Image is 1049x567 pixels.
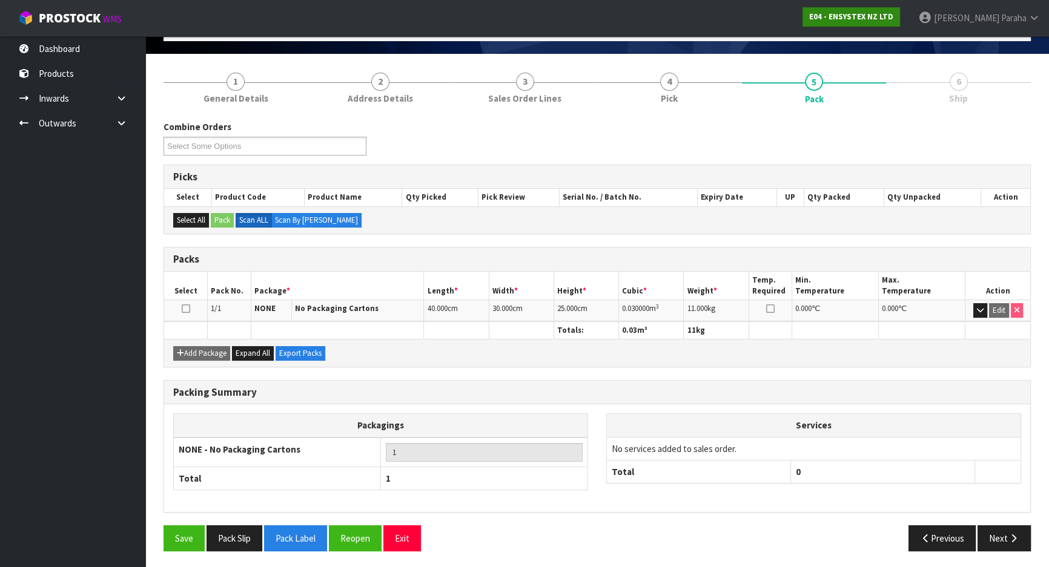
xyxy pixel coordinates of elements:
[607,414,1021,437] th: Services
[164,189,211,206] th: Select
[560,189,698,206] th: Serial No. / Batch No.
[424,272,489,300] th: Length
[174,467,381,490] th: Total
[211,303,221,313] span: 1/1
[424,300,489,321] td: cm
[516,73,534,91] span: 3
[805,73,823,91] span: 5
[174,414,588,438] th: Packagings
[207,525,262,551] button: Pack Slip
[478,189,560,206] th: Pick Review
[295,303,379,313] strong: No Packaging Cartons
[805,93,824,105] span: Pack
[204,92,268,105] span: General Details
[978,525,1031,551] button: Next
[211,189,304,206] th: Product Code
[427,303,447,313] span: 40.000
[489,272,554,300] th: Width
[386,473,391,484] span: 1
[254,303,276,313] strong: NONE
[232,346,274,361] button: Expand All
[488,92,561,105] span: Sales Order Lines
[950,73,968,91] span: 6
[329,525,382,551] button: Reopen
[622,325,637,335] span: 0.03
[227,73,245,91] span: 1
[554,272,618,300] th: Height
[607,437,1021,460] td: No services added to sales order.
[236,348,270,358] span: Expand All
[802,7,900,27] a: E04 - ENSYSTEX NZ LTD
[557,303,577,313] span: 25.000
[164,272,208,300] th: Select
[173,213,209,228] button: Select All
[402,189,478,206] th: Qty Picked
[276,346,325,361] button: Export Packs
[661,92,678,105] span: Pick
[173,254,1021,265] h3: Packs
[103,13,122,25] small: WMS
[749,272,792,300] th: Temp. Required
[173,387,1021,398] h3: Packing Summary
[383,525,421,551] button: Exit
[251,272,424,300] th: Package
[697,189,776,206] th: Expiry Date
[622,303,649,313] span: 0.030000
[796,466,801,477] span: 0
[1001,12,1027,24] span: Paraha
[656,303,659,310] sup: 3
[271,213,362,228] label: Scan By [PERSON_NAME]
[39,10,101,26] span: ProStock
[554,321,618,339] th: Totals:
[908,525,976,551] button: Previous
[554,300,618,321] td: cm
[792,272,879,300] th: Min. Temperature
[684,321,749,339] th: kg
[179,444,300,455] strong: NONE - No Packaging Cartons
[619,321,684,339] th: m³
[236,213,272,228] label: Scan ALL
[981,189,1030,206] th: Action
[173,171,1021,183] h3: Picks
[884,189,981,206] th: Qty Unpacked
[371,73,389,91] span: 2
[684,272,749,300] th: Weight
[492,303,512,313] span: 30.000
[879,300,965,321] td: ℃
[934,12,999,24] span: [PERSON_NAME]
[660,73,678,91] span: 4
[305,189,402,206] th: Product Name
[879,272,965,300] th: Max. Temperature
[164,111,1031,560] span: Pack
[18,10,33,25] img: cube-alt.png
[795,303,812,313] span: 0.000
[687,325,695,335] span: 11
[164,525,205,551] button: Save
[809,11,893,22] strong: E04 - ENSYSTEX NZ LTD
[619,272,684,300] th: Cubic
[348,92,413,105] span: Address Details
[792,300,879,321] td: ℃
[882,303,898,313] span: 0.000
[776,189,804,206] th: UP
[989,303,1009,318] button: Edit
[619,300,684,321] td: m
[687,303,707,313] span: 11.000
[264,525,327,551] button: Pack Label
[804,189,884,206] th: Qty Packed
[211,213,234,228] button: Pack
[208,272,251,300] th: Pack No.
[965,272,1030,300] th: Action
[607,460,791,483] th: Total
[684,300,749,321] td: kg
[949,92,968,105] span: Ship
[173,346,230,361] button: Add Package
[489,300,554,321] td: cm
[164,120,231,133] label: Combine Orders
